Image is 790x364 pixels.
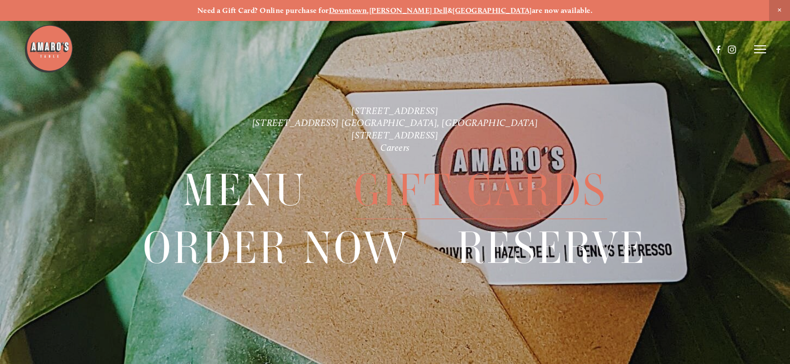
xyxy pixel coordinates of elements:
[24,24,74,74] img: Amaro's Table
[367,6,369,15] strong: ,
[197,6,329,15] strong: Need a Gift Card? Online purchase for
[143,220,409,276] a: Order Now
[329,6,367,15] a: Downtown
[252,117,538,128] a: [STREET_ADDRESS] [GEOGRAPHIC_DATA], [GEOGRAPHIC_DATA]
[183,162,307,219] a: Menu
[448,6,453,15] strong: &
[380,142,410,153] a: Careers
[369,6,448,15] a: [PERSON_NAME] Dell
[354,162,608,219] a: Gift Cards
[453,6,532,15] a: [GEOGRAPHIC_DATA]
[351,129,438,141] a: [STREET_ADDRESS]
[351,105,438,117] a: [STREET_ADDRESS]
[532,6,593,15] strong: are now available.
[457,220,647,276] a: Reserve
